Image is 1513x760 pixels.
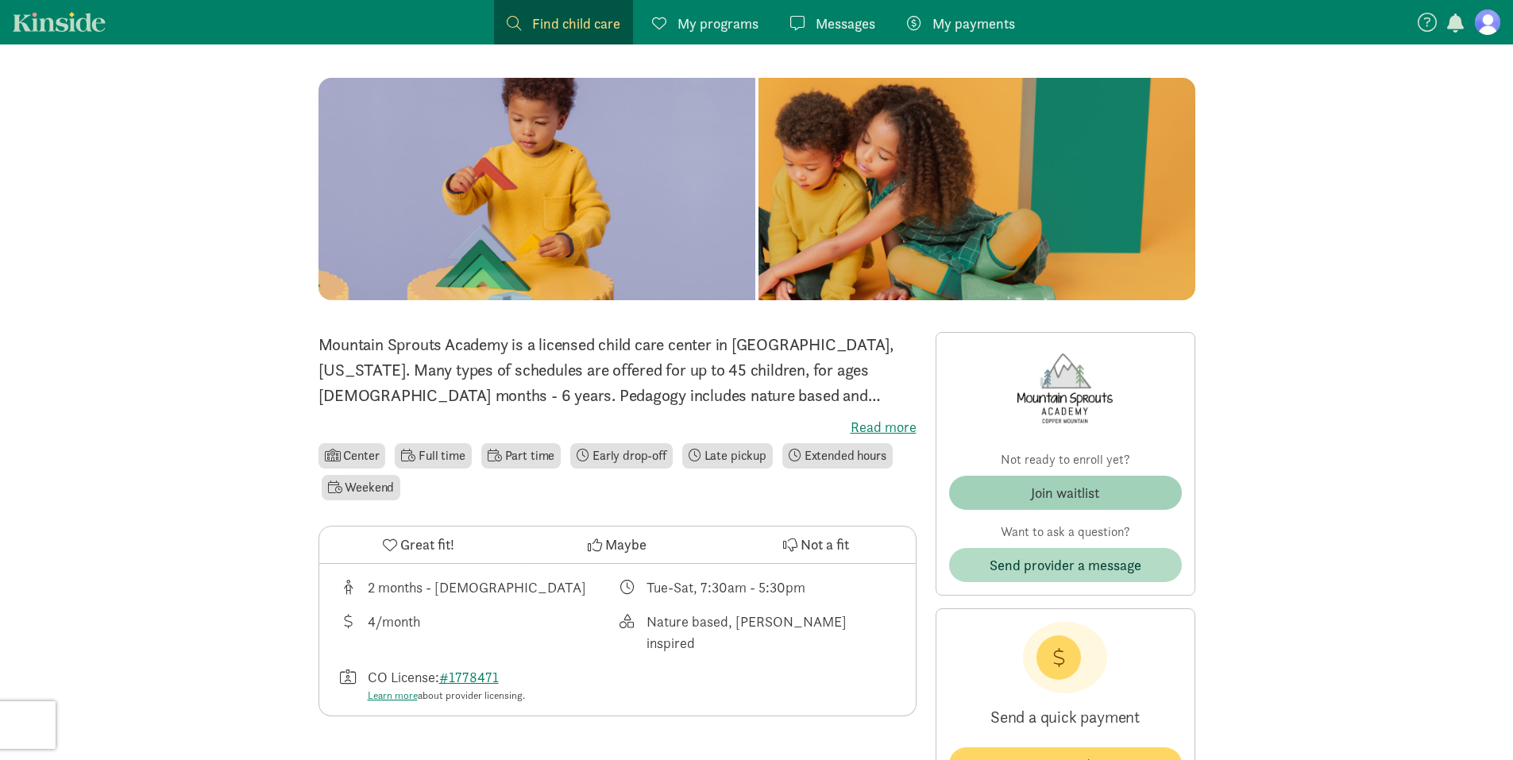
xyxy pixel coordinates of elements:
label: Read more [318,418,917,437]
button: Great fit! [319,527,518,563]
span: My payments [932,13,1015,34]
li: Center [318,443,386,469]
div: Average tuition for this program [338,611,618,654]
button: Not a fit [716,527,915,563]
div: Age range for children that this provider cares for [338,577,618,598]
div: Join waitlist [1031,482,1099,503]
button: Send provider a message [949,548,1182,582]
a: #1778471 [439,668,499,686]
li: Full time [395,443,471,469]
p: Want to ask a question? [949,523,1182,542]
span: Not a fit [801,534,849,555]
p: Send a quick payment [949,693,1182,741]
img: Provider logo [1017,345,1113,431]
li: Extended hours [782,443,893,469]
li: Part time [481,443,561,469]
button: Maybe [518,527,716,563]
p: Not ready to enroll yet? [949,450,1182,469]
span: Great fit! [400,534,454,555]
span: Send provider a message [990,554,1141,576]
div: 4/month [368,611,420,654]
div: CO License: [368,666,525,704]
button: Join waitlist [949,476,1182,510]
div: Tue-Sat, 7:30am - 5:30pm [646,577,805,598]
a: Kinside [13,12,106,32]
span: Find child care [532,13,620,34]
li: Late pickup [682,443,773,469]
div: This provider's education philosophy [617,611,897,654]
div: Nature based, [PERSON_NAME] inspired [646,611,897,654]
span: Maybe [605,534,646,555]
li: Early drop-off [570,443,673,469]
a: Learn more [368,689,418,702]
div: License number [338,666,618,704]
p: Mountain Sprouts Academy is a licensed child care center in [GEOGRAPHIC_DATA], [US_STATE]. Many t... [318,332,917,408]
div: Class schedule [617,577,897,598]
div: about provider licensing. [368,688,525,704]
span: Messages [816,13,875,34]
span: My programs [677,13,758,34]
li: Weekend [322,475,401,500]
div: 2 months - [DEMOGRAPHIC_DATA] [368,577,586,598]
